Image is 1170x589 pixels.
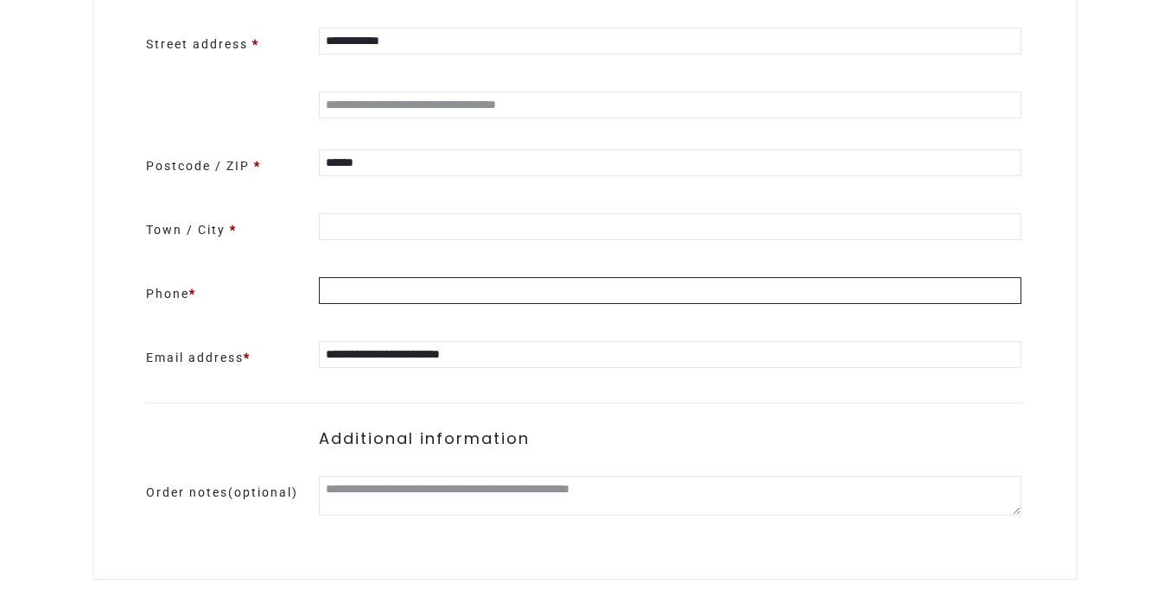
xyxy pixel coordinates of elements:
[146,213,237,242] label: Town / City
[146,149,261,178] label: Postcode / ZIP
[319,429,1024,474] h3: Additional information
[146,341,251,370] label: Email address
[146,476,298,504] label: Order notes
[228,485,298,499] span: (optional)
[146,28,259,56] label: Street address
[146,277,196,306] label: Phone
